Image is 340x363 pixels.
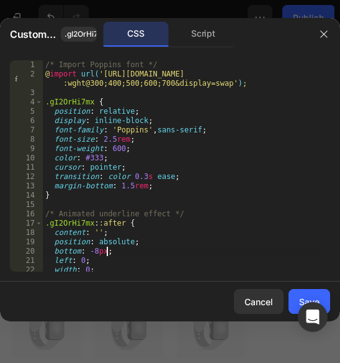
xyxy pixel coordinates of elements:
div: 15 [10,200,43,209]
div: Cancel [244,295,273,308]
span: Custom Code - Heading [10,27,56,42]
div: 22 [10,265,43,275]
div: 18 [10,228,43,237]
div: 14 [10,191,43,200]
div: 7 [10,126,43,135]
button: .gI2OrHi7mx [61,27,97,42]
div: 8 [10,135,43,144]
div: 1 [10,60,43,70]
div: 19 [10,237,43,247]
div: 6 [10,116,43,126]
div: Open Intercom Messenger [298,302,328,332]
div: 9 [10,144,43,154]
div: 13 [10,181,43,191]
button: Cancel [234,289,284,314]
span: .gI2OrHi7mx [65,29,109,40]
div: 17 [10,219,43,228]
button: Save [289,289,330,314]
div: 3 [10,88,43,98]
div: Save [299,295,320,308]
div: 21 [10,256,43,265]
div: 12 [10,172,43,181]
div: 4 [10,98,43,107]
div: 10 [10,154,43,163]
div: 20 [10,247,43,256]
div: 2 [10,70,43,88]
div: 16 [10,209,43,219]
div: CSS [104,22,169,47]
div: 5 [10,107,43,116]
div: 11 [10,163,43,172]
div: Script [171,22,236,47]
